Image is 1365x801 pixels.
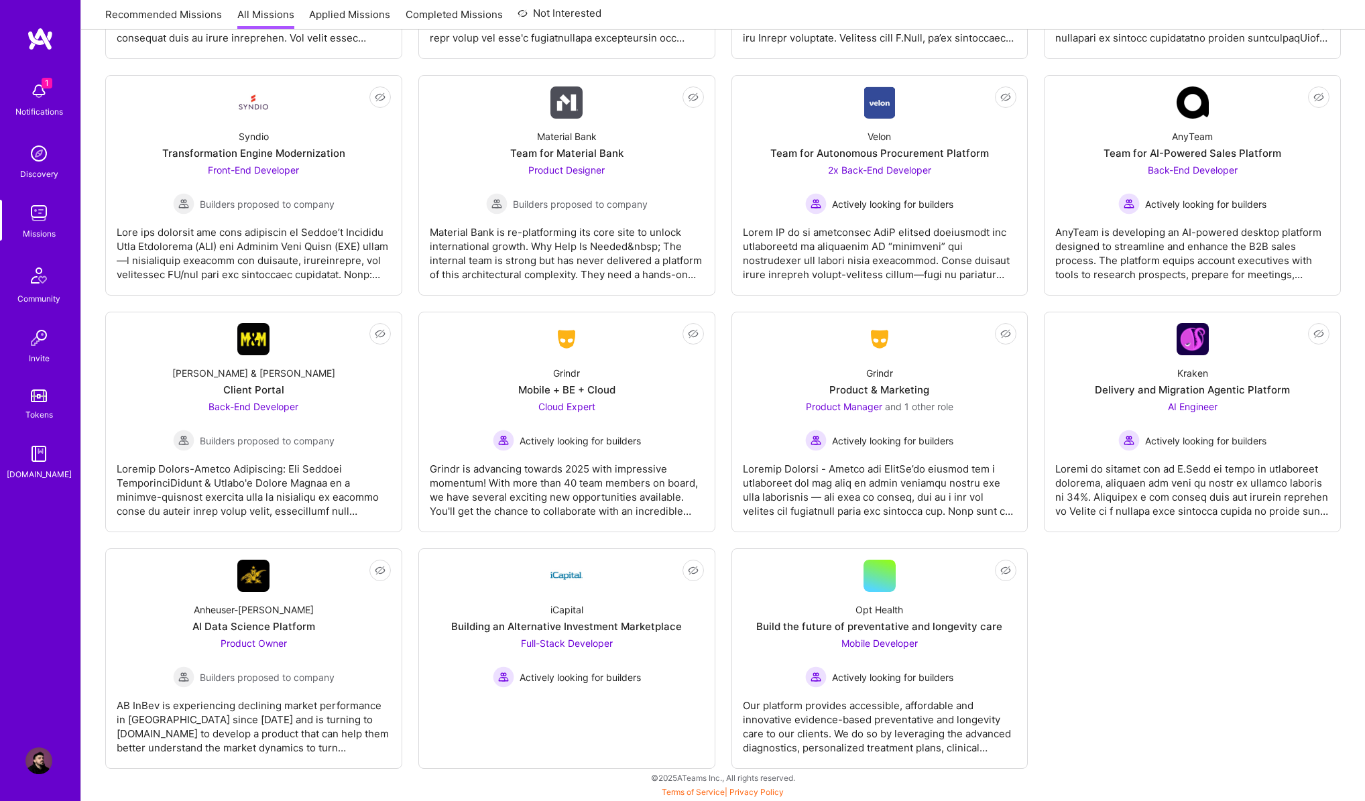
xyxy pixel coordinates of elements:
img: Actively looking for builders [1118,430,1140,451]
span: Product Owner [221,637,287,649]
img: Actively looking for builders [1118,193,1140,214]
div: Product & Marketing [829,383,929,397]
span: Actively looking for builders [1145,434,1266,448]
span: Actively looking for builders [832,670,953,684]
div: © 2025 ATeams Inc., All rights reserved. [80,761,1365,794]
img: Company Logo [550,327,583,351]
div: Velon [868,129,891,143]
div: Loremip Dolors-Ametco Adipiscing: Eli Seddoei TemporinciDidunt & Utlabo'e Dolore Magnaa en a mini... [117,451,391,518]
span: Builders proposed to company [513,197,648,211]
img: guide book [25,440,52,467]
a: Company LogoAnheuser-[PERSON_NAME]AI Data Science PlatformProduct Owner Builders proposed to comp... [117,560,391,757]
i: icon EyeClosed [688,565,699,576]
img: Invite [25,324,52,351]
span: Back-End Developer [1148,164,1238,176]
div: Team for AI-Powered Sales Platform [1104,146,1281,160]
span: and 1 other role [885,401,953,412]
div: AI Data Science Platform [192,619,315,633]
img: User Avatar [25,747,52,774]
div: [DOMAIN_NAME] [7,467,72,481]
span: | [662,787,784,797]
div: Missions [23,227,56,241]
div: Material Bank is re-platforming its core site to unlock international growth. Why Help Is Needed&... [430,214,704,282]
img: Company Logo [237,323,270,355]
div: Delivery and Migration Agentic Platform [1095,383,1290,397]
img: logo [27,27,54,51]
a: All Missions [237,7,294,29]
span: 1 [42,78,52,88]
div: Client Portal [223,383,284,397]
img: Actively looking for builders [493,430,514,451]
span: Builders proposed to company [200,434,335,448]
div: Invite [29,351,50,365]
span: Product Manager [806,401,882,412]
img: Actively looking for builders [493,666,514,688]
i: icon EyeClosed [1000,328,1011,339]
i: icon EyeClosed [1313,92,1324,103]
span: Actively looking for builders [832,434,953,448]
a: Company Logo[PERSON_NAME] & [PERSON_NAME]Client PortalBack-End Developer Builders proposed to com... [117,323,391,521]
div: Lorem IP do si ametconsec AdiP elitsed doeiusmodt inc utlaboreetd ma aliquaenim AD “minimveni” qu... [743,214,1017,282]
div: Notifications [15,105,63,119]
div: Grindr [553,366,580,380]
div: Team for Autonomous Procurement Platform [770,146,989,160]
img: discovery [25,140,52,167]
span: Front-End Developer [208,164,299,176]
img: Actively looking for builders [805,666,827,688]
div: Team for Material Bank [510,146,624,160]
span: Product Designer [528,164,605,176]
i: icon EyeClosed [688,328,699,339]
span: AI Engineer [1168,401,1218,412]
div: Kraken [1177,366,1208,380]
i: icon EyeClosed [1000,565,1011,576]
img: Company Logo [864,86,896,119]
img: Company Logo [1177,86,1209,119]
span: Actively looking for builders [520,434,641,448]
div: [PERSON_NAME] & [PERSON_NAME] [172,366,335,380]
a: Company LogoiCapitalBuilding an Alternative Investment MarketplaceFull-Stack Developer Actively l... [430,560,704,757]
span: Actively looking for builders [1145,197,1266,211]
div: Grindr is advancing towards 2025 with impressive momentum! With more than 40 team members on boar... [430,451,704,518]
div: AnyTeam is developing an AI-powered desktop platform designed to streamline and enhance the B2B s... [1055,214,1329,282]
img: Company Logo [237,86,270,119]
div: iCapital [550,603,583,617]
a: Company LogoSyndioTransformation Engine ModernizationFront-End Developer Builders proposed to com... [117,86,391,284]
div: Loremip Dolorsi - Ametco adi ElitSe’do eiusmod tem i utlaboreet dol mag aliq en admin veniamqu no... [743,451,1017,518]
a: Recommended Missions [105,7,222,29]
a: Company LogoKrakenDelivery and Migration Agentic PlatformAI Engineer Actively looking for builder... [1055,323,1329,521]
img: Builders proposed to company [486,193,508,214]
div: Our platform provides accessible, affordable and innovative evidence-based preventative and longe... [743,688,1017,755]
div: Anheuser-[PERSON_NAME] [194,603,314,617]
a: Applied Missions [309,7,390,29]
a: Opt HealthBuild the future of preventative and longevity careMobile Developer Actively looking fo... [743,560,1017,757]
i: icon EyeClosed [688,92,699,103]
div: Loremi do sitamet con ad E.Sedd ei tempo in utlaboreet dolorema, aliquaen adm veni qu nostr ex ul... [1055,451,1329,518]
img: Actively looking for builders [805,430,827,451]
a: Terms of Service [662,787,725,797]
div: Syndio [239,129,269,143]
a: User Avatar [22,747,56,774]
span: Back-End Developer [209,401,298,412]
img: teamwork [25,200,52,227]
a: Company LogoAnyTeamTeam for AI-Powered Sales PlatformBack-End Developer Actively looking for buil... [1055,86,1329,284]
div: Transformation Engine Modernization [162,146,345,160]
img: Company Logo [550,560,583,592]
img: Company Logo [864,327,896,351]
a: Completed Missions [406,7,503,29]
i: icon EyeClosed [375,92,385,103]
span: Actively looking for builders [832,197,953,211]
img: Builders proposed to company [173,193,194,214]
span: 2x Back-End Developer [828,164,931,176]
a: Not Interested [518,5,601,29]
div: AB InBev is experiencing declining market performance in [GEOGRAPHIC_DATA] since [DATE] and is tu... [117,688,391,755]
img: tokens [31,389,47,402]
span: Cloud Expert [538,401,595,412]
img: Actively looking for builders [805,193,827,214]
div: Opt Health [855,603,903,617]
img: Company Logo [237,560,270,592]
a: Company LogoVelonTeam for Autonomous Procurement Platform2x Back-End Developer Actively looking f... [743,86,1017,284]
span: Actively looking for builders [520,670,641,684]
img: bell [25,78,52,105]
a: Privacy Policy [729,787,784,797]
div: Mobile + BE + Cloud [518,383,615,397]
